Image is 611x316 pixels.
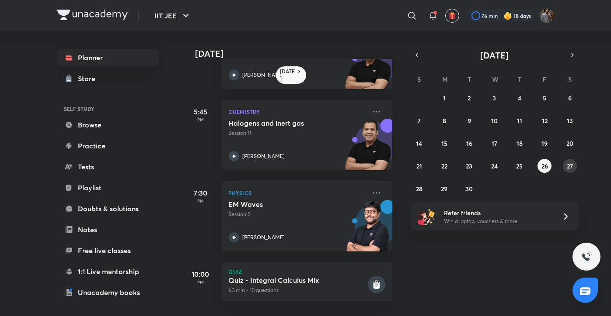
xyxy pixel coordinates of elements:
[466,139,472,148] abbr: September 16, 2025
[491,117,498,125] abbr: September 10, 2025
[448,12,456,20] img: avatar
[568,75,572,83] abbr: Saturday
[567,117,573,125] abbr: September 13, 2025
[517,139,523,148] abbr: September 18, 2025
[183,106,218,117] h5: 5:45
[418,208,435,225] img: referral
[437,136,451,150] button: September 15, 2025
[57,263,159,280] a: 1:1 Live mentorship
[563,91,577,105] button: September 6, 2025
[443,94,446,102] abbr: September 1, 2025
[229,188,366,198] p: Physics
[487,159,501,173] button: September 24, 2025
[417,75,421,83] abbr: Sunday
[441,162,447,170] abbr: September 22, 2025
[487,91,501,105] button: September 3, 2025
[541,139,548,148] abbr: September 19, 2025
[492,75,498,83] abbr: Wednesday
[563,159,577,173] button: September 27, 2025
[229,210,366,218] p: Session 9
[538,91,552,105] button: September 5, 2025
[444,217,552,225] p: Win a laptop, vouchers & more
[563,113,577,127] button: September 13, 2025
[57,179,159,196] a: Playlist
[183,269,218,279] h5: 10:00
[513,113,527,127] button: September 11, 2025
[542,117,548,125] abbr: September 12, 2025
[229,129,366,137] p: Session 11
[517,117,522,125] abbr: September 11, 2025
[57,242,159,259] a: Free live classes
[518,75,521,83] abbr: Thursday
[538,113,552,127] button: September 12, 2025
[492,94,496,102] abbr: September 3, 2025
[480,49,509,61] span: [DATE]
[243,234,285,241] p: [PERSON_NAME]
[57,200,159,217] a: Doubts & solutions
[412,159,426,173] button: September 21, 2025
[416,139,422,148] abbr: September 14, 2025
[344,119,392,179] img: unacademy
[229,119,338,127] h5: Halogens and inert gas
[57,158,159,175] a: Tests
[442,75,447,83] abbr: Monday
[462,182,476,196] button: September 30, 2025
[437,91,451,105] button: September 1, 2025
[563,136,577,150] button: September 20, 2025
[437,113,451,127] button: September 8, 2025
[541,162,548,170] abbr: September 26, 2025
[567,162,573,170] abbr: September 27, 2025
[543,75,546,83] abbr: Friday
[418,117,421,125] abbr: September 7, 2025
[437,159,451,173] button: September 22, 2025
[57,116,159,134] a: Browse
[538,159,552,173] button: September 26, 2025
[538,136,552,150] button: September 19, 2025
[441,185,447,193] abbr: September 29, 2025
[412,182,426,196] button: September 28, 2025
[423,49,566,61] button: [DATE]
[57,70,159,87] a: Store
[416,185,422,193] abbr: September 28, 2025
[513,91,527,105] button: September 4, 2025
[57,221,159,238] a: Notes
[568,94,572,102] abbr: September 6, 2025
[513,159,527,173] button: September 25, 2025
[492,139,497,148] abbr: September 17, 2025
[487,136,501,150] button: September 17, 2025
[445,9,459,23] button: avatar
[468,75,471,83] abbr: Tuesday
[468,117,471,125] abbr: September 9, 2025
[487,113,501,127] button: September 10, 2025
[150,7,196,24] button: IIT JEE
[468,94,471,102] abbr: September 2, 2025
[416,162,422,170] abbr: September 21, 2025
[412,136,426,150] button: September 14, 2025
[229,276,366,285] h5: Quiz - Integral Calculus Mix
[466,185,473,193] abbr: September 30, 2025
[516,162,523,170] abbr: September 25, 2025
[441,139,447,148] abbr: September 15, 2025
[466,162,473,170] abbr: September 23, 2025
[462,159,476,173] button: September 23, 2025
[183,279,218,285] p: PM
[243,152,285,160] p: [PERSON_NAME]
[543,94,546,102] abbr: September 5, 2025
[539,8,554,23] img: Shivam Munot
[183,188,218,198] h5: 7:30
[196,48,401,59] h4: [DATE]
[78,73,101,84] div: Store
[344,38,392,98] img: unacademy
[243,71,285,79] p: [PERSON_NAME]
[462,136,476,150] button: September 16, 2025
[581,251,592,262] img: ttu
[518,94,521,102] abbr: September 4, 2025
[57,137,159,155] a: Practice
[57,101,159,116] h6: SELF STUDY
[183,198,218,203] p: PM
[437,182,451,196] button: September 29, 2025
[491,162,498,170] abbr: September 24, 2025
[443,117,446,125] abbr: September 8, 2025
[412,113,426,127] button: September 7, 2025
[183,117,218,122] p: PM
